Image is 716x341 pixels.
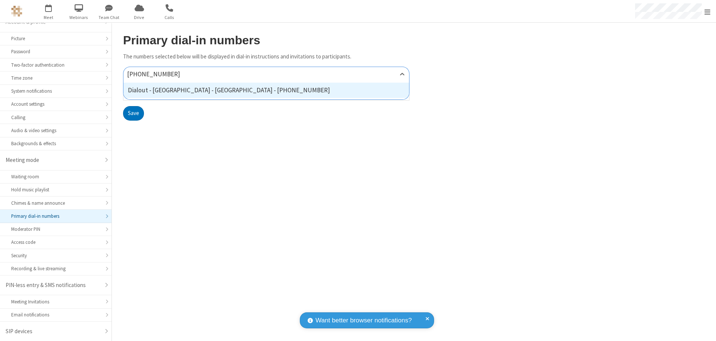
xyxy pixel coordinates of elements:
div: Two-factor authentication [11,61,100,68]
div: Access code [11,239,100,246]
span: Webinars [65,14,93,21]
span: Dialout - [GEOGRAPHIC_DATA] - [GEOGRAPHIC_DATA] - [PHONE_NUMBER] [128,86,330,94]
div: Audio & video settings [11,127,100,134]
div: Backgrounds & effects [11,140,100,147]
div: Email notifications [11,311,100,318]
div: Recording & live streaming [11,265,100,272]
div: Picture [11,35,100,42]
div: Calling [11,114,100,121]
div: SIP devices [6,327,100,336]
span: Want better browser notifications? [315,316,412,325]
div: Meeting mode [6,156,100,165]
div: Account settings [11,101,100,108]
span: Drive [125,14,153,21]
div: Hold music playlist [11,186,100,193]
div: System notifications [11,87,100,95]
div: PIN-less entry & SMS notifications [6,281,100,290]
span: Meet [35,14,63,21]
div: Security [11,252,100,259]
div: Primary dial-in numbers [11,213,100,220]
h2: Primary dial-in numbers [123,34,409,47]
div: Waiting room [11,173,100,180]
button: Save [123,106,144,121]
span: Calls [156,14,183,21]
div: Password [11,48,100,55]
div: Moderator PIN [11,226,100,233]
img: QA Selenium DO NOT DELETE OR CHANGE [11,6,22,17]
p: The numbers selected below will be displayed in dial-in instructions and invitations to participa... [123,52,409,61]
div: Chimes & name announce [11,200,100,207]
span: Team Chat [95,14,123,21]
div: Time zone [11,74,100,82]
div: Meeting Invitations [11,298,100,305]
